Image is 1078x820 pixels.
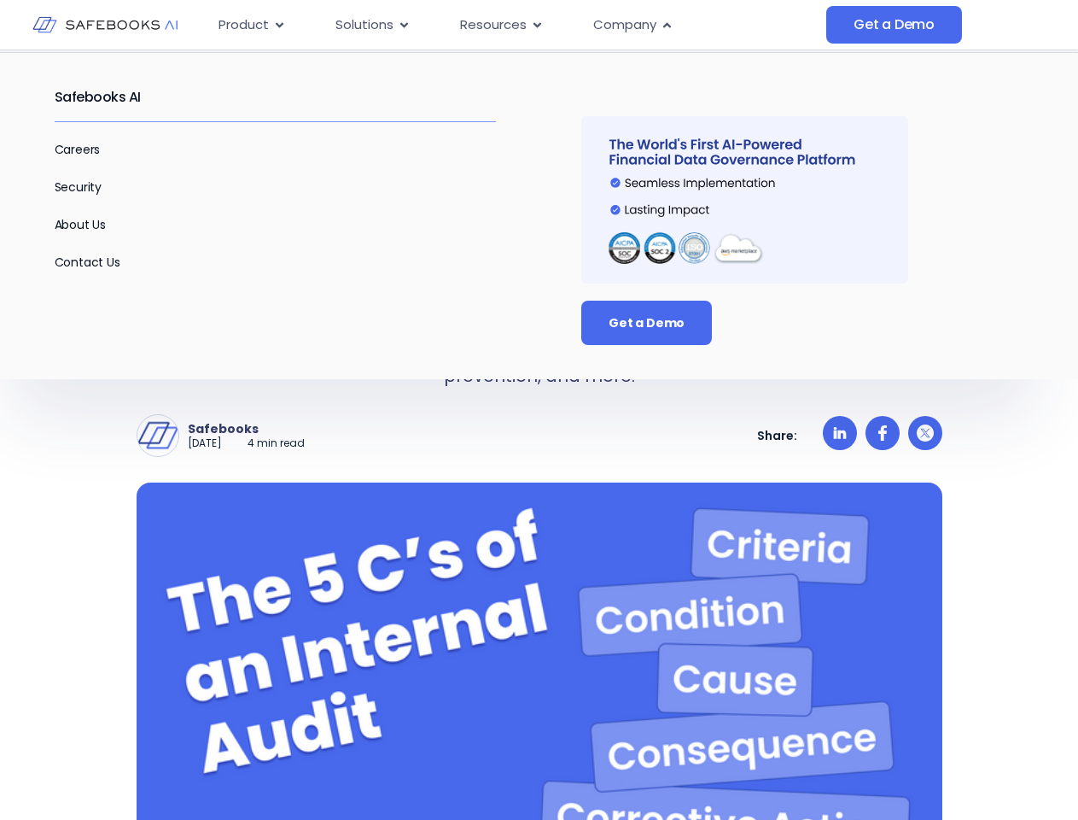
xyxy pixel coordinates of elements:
[55,254,120,271] a: Contact Us
[335,15,393,35] span: Solutions
[826,6,962,44] a: Get a Demo
[205,9,826,42] nav: Menu
[55,179,102,196] a: Security
[55,216,107,233] a: About Us
[248,436,305,451] p: 4 min read
[188,436,222,451] p: [DATE]
[609,314,685,331] span: Get a Demo
[593,15,656,35] span: Company
[205,9,826,42] div: Menu Toggle
[188,421,305,436] p: Safebooks
[137,415,178,456] img: Safebooks
[757,428,797,443] p: Share:
[581,301,712,345] a: Get a Demo
[854,16,935,33] span: Get a Demo
[55,73,497,121] h2: Safebooks AI
[55,141,101,158] a: Careers
[460,15,527,35] span: Resources
[219,15,269,35] span: Product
